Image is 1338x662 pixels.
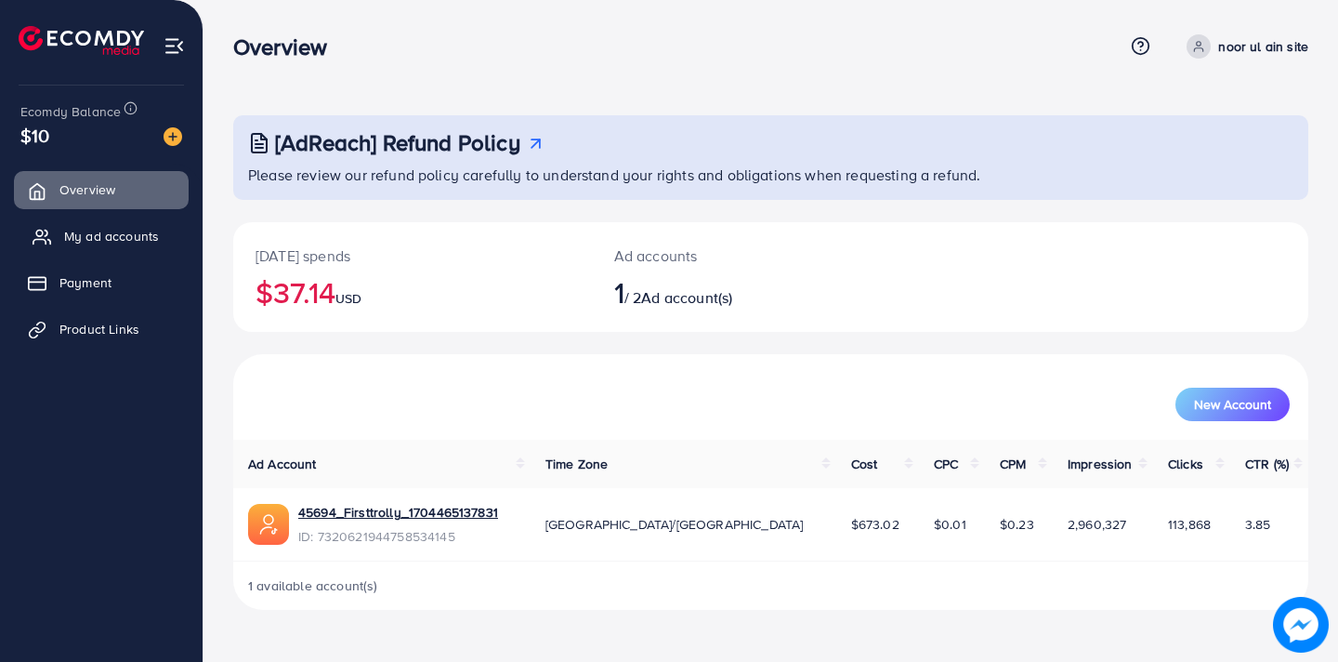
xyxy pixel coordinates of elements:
a: My ad accounts [14,218,189,255]
button: New Account [1175,388,1290,421]
h3: [AdReach] Refund Policy [275,129,520,156]
span: CTR (%) [1245,455,1289,473]
a: Product Links [14,311,189,348]
span: 1 [614,271,624,313]
p: noor ul ain site [1218,35,1308,58]
img: menu [164,35,185,57]
img: image [1273,597,1329,653]
span: Ecomdy Balance [20,102,121,121]
img: ic-ads-acc.e4c84228.svg [248,504,289,545]
a: noor ul ain site [1179,34,1308,59]
span: [GEOGRAPHIC_DATA]/[GEOGRAPHIC_DATA] [545,515,804,534]
span: Ad account(s) [641,287,732,308]
span: 1 available account(s) [248,576,378,595]
h3: Overview [233,33,342,60]
span: 2,960,327 [1068,515,1126,534]
span: New Account [1194,398,1271,411]
span: CPM [1000,455,1026,473]
span: Impression [1068,455,1133,473]
h2: $37.14 [256,274,570,310]
h2: / 2 [614,274,838,310]
a: Payment [14,264,189,301]
span: Cost [851,455,878,473]
span: $0.01 [934,515,966,534]
span: USD [335,289,361,308]
span: 3.85 [1245,515,1271,534]
span: Time Zone [545,455,608,473]
span: Overview [59,180,115,199]
span: Clicks [1168,455,1203,473]
span: $10 [20,122,49,149]
span: My ad accounts [64,227,159,245]
a: Overview [14,171,189,208]
p: Ad accounts [614,245,838,267]
span: $0.23 [1000,515,1034,534]
span: Ad Account [248,455,317,473]
span: CPC [934,455,958,473]
span: $673.02 [851,515,899,534]
span: Payment [59,273,111,292]
span: ID: 7320621944758534145 [298,527,498,546]
p: Please review our refund policy carefully to understand your rights and obligations when requesti... [248,164,1297,186]
span: 113,868 [1168,515,1211,534]
img: logo [19,26,144,55]
p: [DATE] spends [256,245,570,267]
span: Product Links [59,320,139,338]
img: image [164,127,182,146]
a: 45694_Firsttrolly_1704465137831 [298,503,498,522]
